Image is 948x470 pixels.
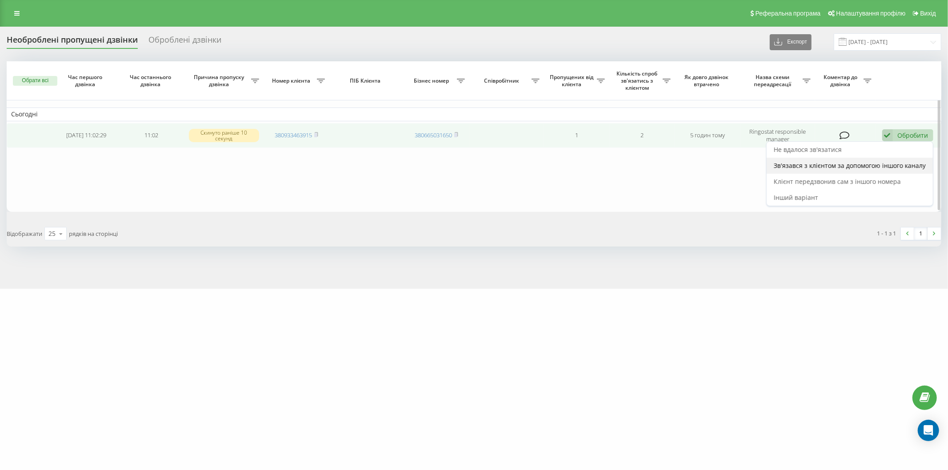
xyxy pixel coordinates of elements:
div: Оброблені дзвінки [148,35,221,49]
span: Бізнес номер [408,77,457,84]
span: Зв'язався з клієнтом за допомогою іншого каналу [774,161,926,170]
span: рядків на сторінці [69,230,118,238]
span: Коментар до дзвінка [820,74,864,88]
td: 11:02 [119,123,184,148]
span: Реферальна програма [756,10,821,17]
span: ПІБ Клієнта [337,77,396,84]
button: Обрати всі [13,76,57,86]
span: Час першого дзвінка [61,74,112,88]
span: Причина пропуску дзвінка [189,74,252,88]
span: Не вдалося зв'язатися [774,145,842,154]
td: 2 [609,123,675,148]
span: Інший варіант [774,193,818,202]
td: Ringostat responsible manager [740,123,815,148]
span: Відображати [7,230,42,238]
td: 5 годин тому [675,123,740,148]
span: Час останнього дзвінка [126,74,177,88]
a: 380665031650 [415,131,452,139]
div: Необроблені пропущені дзвінки [7,35,138,49]
a: 380933463915 [275,131,312,139]
td: Сьогодні [7,108,941,121]
div: Скинуто раніше 10 секунд [189,129,259,142]
div: 25 [48,229,56,238]
span: Номер клієнта [268,77,316,84]
div: 1 - 1 з 1 [877,229,896,238]
td: 1 [544,123,609,148]
div: Обробити [898,131,928,139]
span: Назва схеми переадресації [745,74,803,88]
span: Співробітник [474,77,532,84]
span: Вихід [920,10,936,17]
span: Клієнт передзвонив сам з іншого номера [774,177,901,186]
span: Кількість спроб зв'язатись з клієнтом [614,70,662,91]
a: 1 [914,227,928,240]
button: Експорт [770,34,812,50]
span: Налаштування профілю [836,10,905,17]
div: Open Intercom Messenger [918,420,939,441]
span: Пропущених від клієнта [548,74,597,88]
span: Як довго дзвінок втрачено [682,74,733,88]
td: [DATE] 11:02:29 [53,123,119,148]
